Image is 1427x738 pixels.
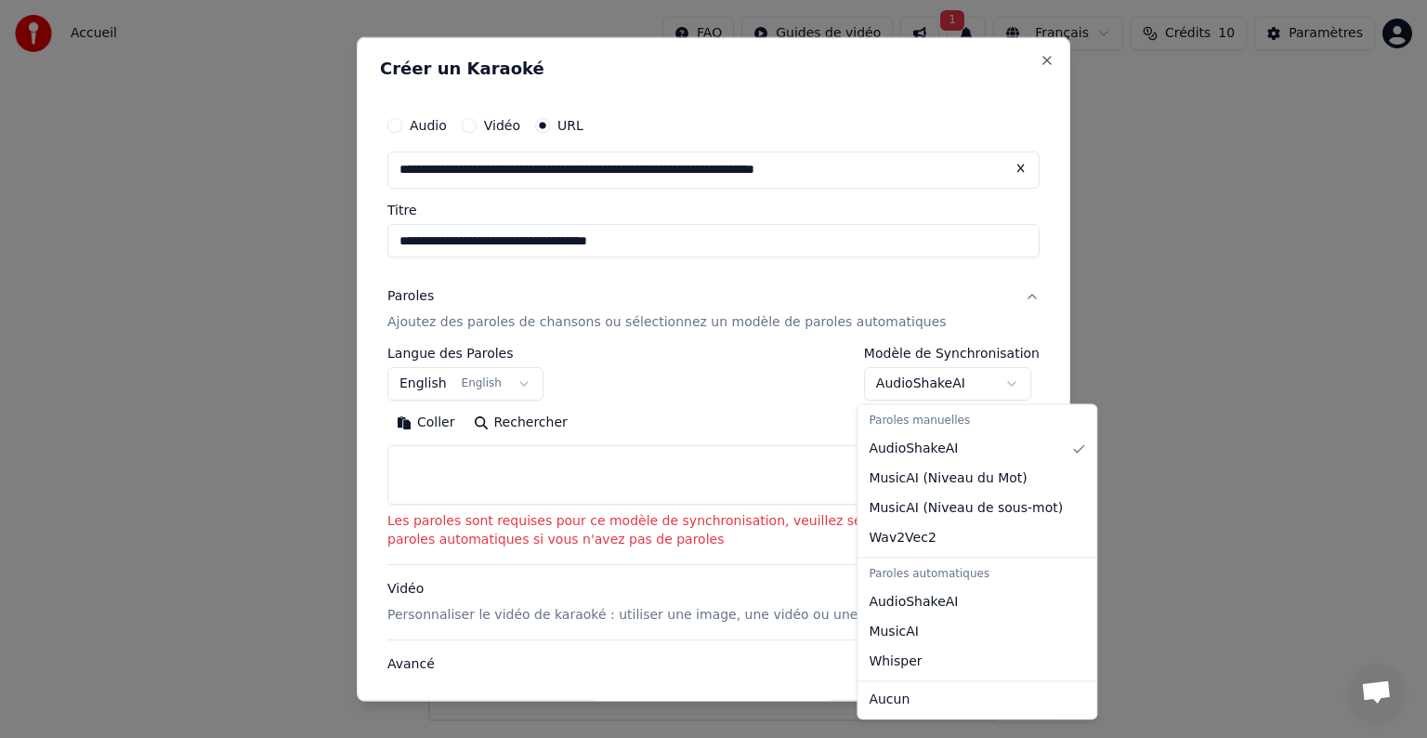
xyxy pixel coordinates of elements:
span: MusicAI [869,623,919,641]
div: Paroles automatiques [861,561,1093,587]
span: AudioShakeAI [869,440,958,458]
div: Paroles manuelles [861,408,1093,434]
span: Whisper [869,652,922,671]
span: MusicAI ( Niveau de sous-mot ) [869,499,1063,518]
span: MusicAI ( Niveau du Mot ) [869,469,1027,488]
span: Aucun [869,691,910,709]
span: AudioShakeAI [869,593,958,612]
span: Wav2Vec2 [869,529,936,547]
